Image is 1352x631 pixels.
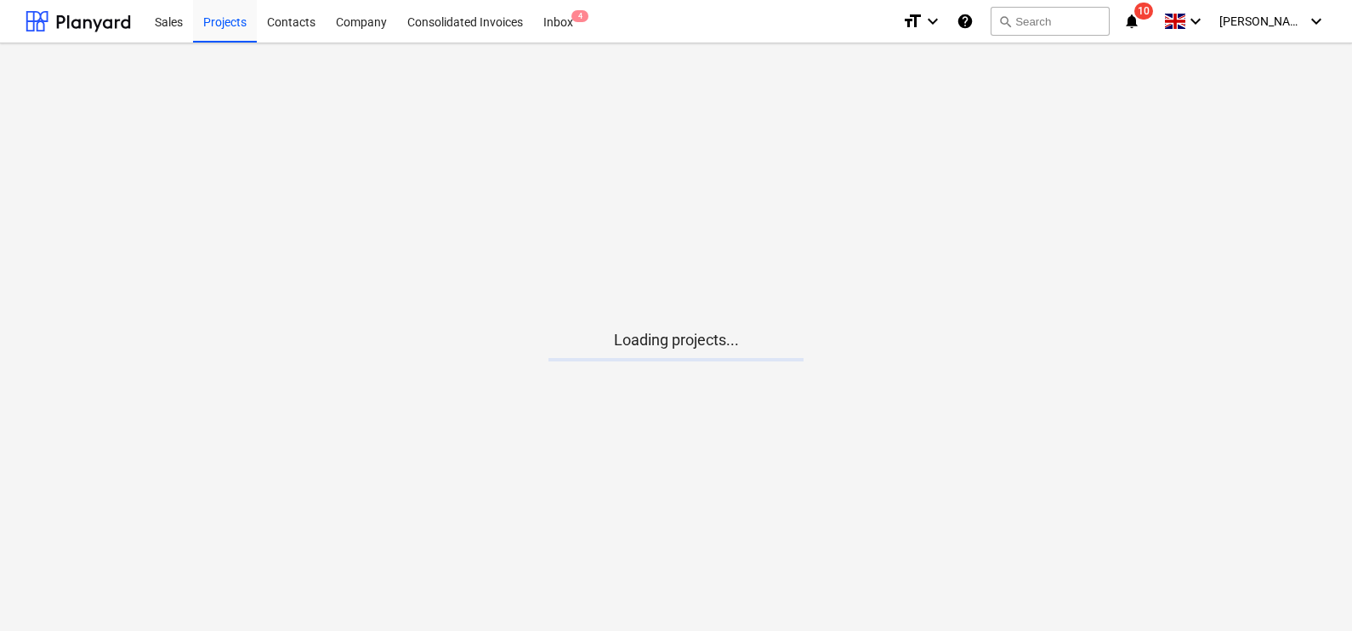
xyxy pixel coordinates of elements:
i: notifications [1123,11,1140,31]
span: [PERSON_NAME] [1219,14,1304,28]
span: search [998,14,1012,28]
i: keyboard_arrow_down [1185,11,1206,31]
i: format_size [902,11,923,31]
span: 4 [571,10,588,22]
p: Loading projects... [548,330,804,350]
i: Knowledge base [957,11,974,31]
i: keyboard_arrow_down [1306,11,1326,31]
iframe: Chat Widget [1267,549,1352,631]
span: 10 [1134,3,1153,20]
i: keyboard_arrow_down [923,11,943,31]
button: Search [991,7,1110,36]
